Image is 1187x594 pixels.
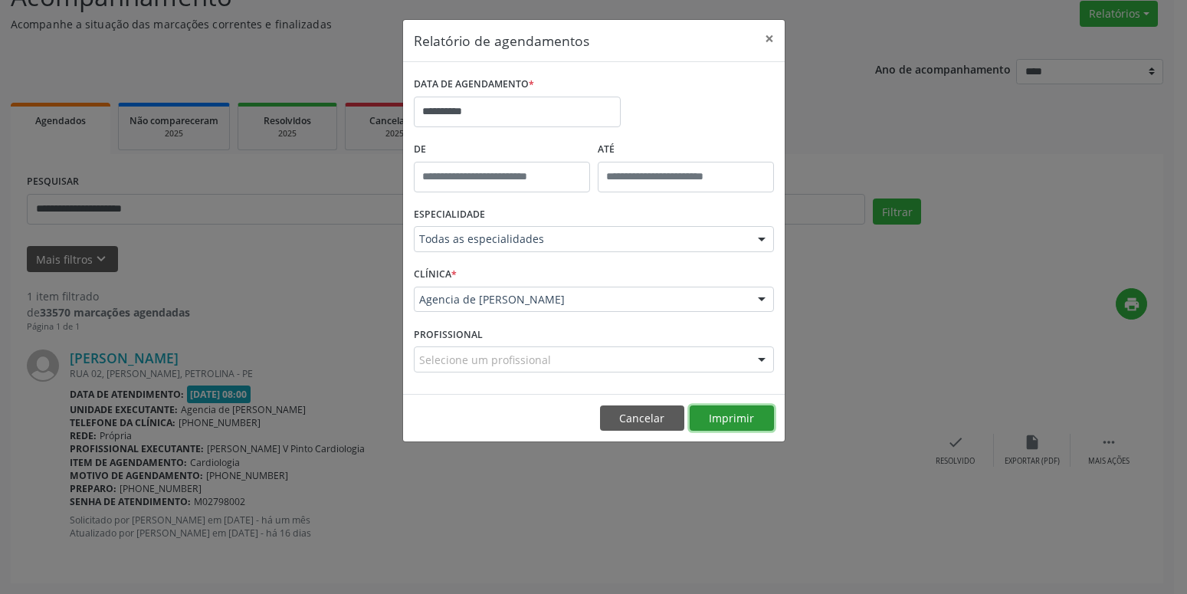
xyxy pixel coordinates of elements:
label: PROFISSIONAL [414,323,483,346]
button: Close [754,20,785,57]
span: Todas as especialidades [419,231,743,247]
h5: Relatório de agendamentos [414,31,589,51]
label: De [414,138,590,162]
button: Cancelar [600,405,684,432]
label: CLÍNICA [414,263,457,287]
span: Agencia de [PERSON_NAME] [419,292,743,307]
button: Imprimir [690,405,774,432]
label: DATA DE AGENDAMENTO [414,73,534,97]
span: Selecione um profissional [419,352,551,368]
label: ESPECIALIDADE [414,203,485,227]
label: ATÉ [598,138,774,162]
